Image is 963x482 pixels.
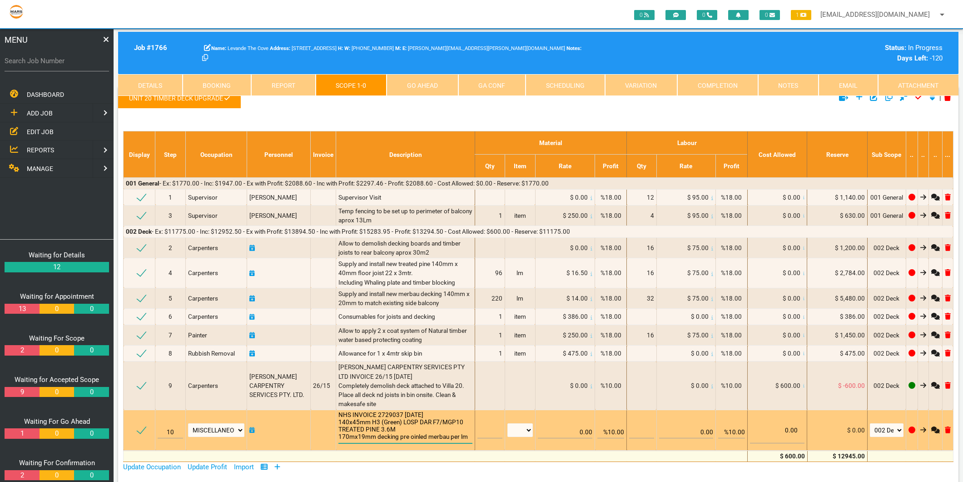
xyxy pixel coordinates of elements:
td: - Ex: $1770.00 - Inc: $1947.00 - Ex with Profit: $2088.60 - Inc with Profit: $2297.46 - Profit: $... [124,178,953,189]
a: Click here to add schedule. [249,244,255,251]
td: $ 1,450.00 [807,325,867,346]
span: $ 250.00 [563,331,588,339]
a: Attachment [878,74,959,96]
span: item [514,350,526,357]
span: $ 75.00 [687,244,709,251]
span: $ 0.00 [570,382,588,389]
th: Step [155,131,186,178]
th: Material [475,131,627,154]
span: [PERSON_NAME][EMAIL_ADDRESS][PERSON_NAME][DOMAIN_NAME] [402,45,565,51]
span: Temp fencing to be set up to perimeter of balcony aprox 13Lm [338,207,473,224]
th: Occupation [186,131,247,178]
span: 5 [169,295,172,302]
span: $ 75.00 [687,331,709,339]
span: MANAGE [27,165,53,172]
a: Click here to add schedule. [249,313,255,320]
b: Address: [270,45,290,51]
span: %18.00 [721,295,742,302]
span: item [514,313,526,320]
span: 002 Deck [874,295,899,302]
span: 002 Deck [874,269,899,276]
th: Sub Scope [867,131,906,178]
th: Rate [656,155,715,178]
b: 001 General [126,180,159,187]
span: $ 250.00 [563,212,588,219]
span: %18.00 [721,269,742,276]
span: $ 0.00 [783,350,800,357]
a: Show/Hide Columns [261,463,268,471]
span: %10.00 [601,382,621,389]
span: 001 General [870,212,903,219]
b: Notes: [566,45,581,51]
a: Details [118,74,183,96]
a: Report [251,74,316,96]
span: EDIT JOB [27,128,54,135]
a: Scope 1-0 [316,74,387,96]
a: Waiting For Go Ahead [24,417,90,426]
a: Email [819,74,878,96]
span: 1 [791,10,811,20]
th: Profit [715,155,747,178]
span: Carpenters [188,313,218,320]
span: item [514,331,526,339]
a: 0 [74,345,109,356]
a: Click here to add schedule. [249,295,255,302]
span: Levande The Cove [211,45,268,51]
td: $ -600.00 [807,361,867,410]
span: 002 Deck [874,331,899,339]
th: .. [918,131,928,178]
b: 002 Deck [126,228,152,235]
span: 002 Deck [874,382,899,389]
div: $ 600.00 [750,452,805,461]
th: Reserve [807,131,867,178]
span: Carpenters [188,382,218,389]
span: lm [516,295,523,302]
span: $ 14.00 [566,295,588,302]
span: $ 0.00 [691,382,709,389]
span: Consumables for joists and decking [338,313,435,320]
span: Carpenters [188,295,218,302]
span: ADD JOB [27,110,53,117]
span: 220 [491,295,502,302]
span: DASHBOARD [27,91,64,98]
span: 96 [495,269,502,276]
th: Profit [595,155,627,178]
span: $ 475.00 [563,350,588,357]
span: %18.00 [601,295,621,302]
span: 9 [169,382,172,389]
a: Variation [605,74,678,96]
span: $ 0.00 [783,212,800,219]
a: Waiting For Confirmation [19,459,95,467]
span: $ 0.00 [691,350,709,357]
a: 13 [5,304,39,314]
a: 0 [40,470,74,481]
span: item [514,212,526,219]
span: $ 0.00 [783,331,800,339]
th: Cost Allowed [748,131,807,178]
th: ... [942,131,953,178]
a: Click here to add schedule. [249,269,255,276]
td: [PERSON_NAME] CARPENTRY SERVICES PTY. LTD. [247,361,311,410]
a: 0 [74,304,109,314]
b: Status: [885,44,906,52]
th: .. [906,131,918,178]
td: - Ex: $11775.00 - Inc: $12952.50 - Ex with Profit: $13894.50 - Inc with Profit: $15283.95 - Profi... [124,226,953,237]
th: Description [336,131,475,178]
td: $ 475.00 [807,346,867,361]
span: REPORTS [27,146,54,154]
a: Waiting for Details [29,251,85,259]
a: Go Ahead [387,74,458,96]
a: 0 [40,345,74,356]
a: 12 [5,262,109,272]
a: Click here to add schedule. [249,350,255,357]
span: %18.00 [721,212,742,219]
div: $ 12945.00 [809,452,865,461]
span: Carpenters [188,244,218,251]
span: Supervisor [188,212,218,219]
div: In Progress -120 [748,43,943,63]
a: 2 [5,345,39,356]
span: 3 [169,212,172,219]
span: Allow to demolish decking boards and timber joists to rear balcony aprox 30m2 [338,240,462,256]
b: H: [338,45,343,51]
th: Invoice [311,131,336,178]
